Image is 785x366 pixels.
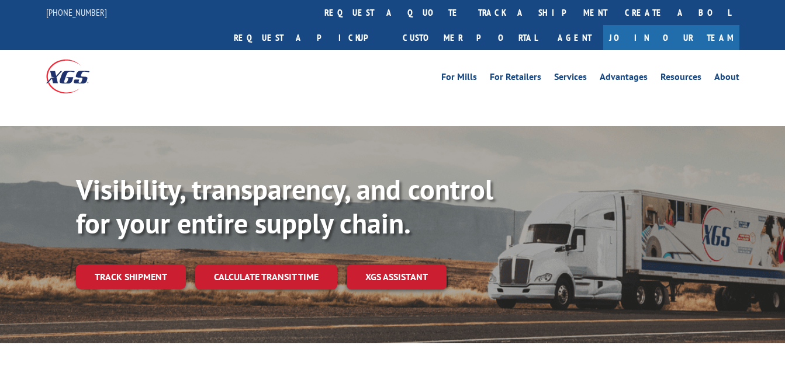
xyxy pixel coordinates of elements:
a: Customer Portal [394,25,546,50]
a: Advantages [600,72,648,85]
a: About [714,72,739,85]
a: [PHONE_NUMBER] [46,6,107,18]
a: Request a pickup [225,25,394,50]
a: Join Our Team [603,25,739,50]
b: Visibility, transparency, and control for your entire supply chain. [76,171,493,241]
a: For Mills [441,72,477,85]
a: XGS ASSISTANT [347,264,447,290]
a: Calculate transit time [195,264,337,290]
a: Resources [660,72,701,85]
a: Services [554,72,587,85]
a: Agent [546,25,603,50]
a: For Retailers [490,72,541,85]
a: Track shipment [76,264,186,289]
